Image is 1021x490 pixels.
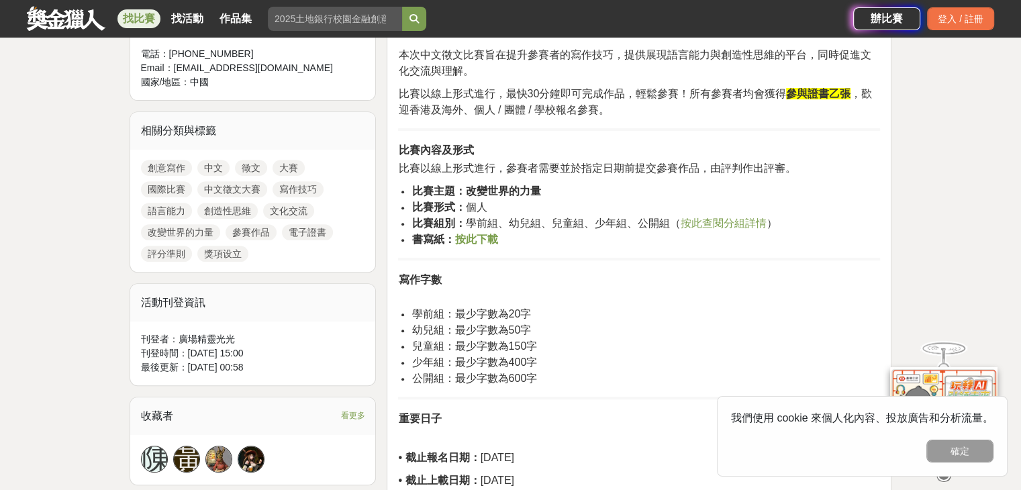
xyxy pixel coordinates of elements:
span: [DATE] [398,452,514,463]
span: 幼兒組：最少字數為50字 [411,324,531,336]
span: 國家/地區： [141,77,191,87]
a: 電子證書 [282,224,333,240]
strong: 寫作字數 [398,274,441,285]
a: Avatar [238,446,264,473]
span: ，歡迎香港及海外、個人 / 團體 / 學校報名參賽。 [398,88,872,115]
a: 中文 [197,160,230,176]
span: 我們使用 cookie 來個人化內容、投放廣告和分析流量。 [731,412,993,424]
div: 電話： [PHONE_NUMBER] [141,47,338,61]
strong: 比賽主題：改變世界的力量 [411,185,540,197]
a: 找比賽 [117,9,160,28]
a: 文化交流 [263,203,314,219]
strong: • 截止上載日期： [398,475,480,486]
strong: 書寫紙： [411,234,454,245]
span: 個人 [411,201,487,213]
a: 按此查閱分組詳情 [680,218,766,229]
a: 陳 [141,446,168,473]
div: 活動刊登資訊 [130,284,376,322]
a: 改變世界的力量 [141,224,220,240]
a: 寫作技巧 [273,181,324,197]
a: 參賽作品 [226,224,277,240]
img: Avatar [238,446,264,472]
a: 辦比賽 [853,7,920,30]
span: 看更多 [340,408,364,423]
span: 少年組：最少字數為400字 [411,356,537,368]
span: ） [766,217,777,229]
span: 兒童組：最少字數為150字 [411,340,537,352]
a: 創意寫作 [141,160,192,176]
strong: 重要日子 [398,413,441,424]
div: 刊登者： 廣場精靈光光 [141,332,365,346]
div: 登入 / 註冊 [927,7,994,30]
a: 語言能力 [141,203,192,219]
strong: 比賽形式： [411,201,465,213]
span: 比賽以線上形式進行，參賽者需要並於指定日期前提交參賽作品，由評判作出評審。 [398,162,795,174]
span: 本次中文徵文比賽旨在提升參賽者的寫作技巧，提供展現語言能力與創造性思維的平台，同時促進文化交流與理解。 [398,49,871,77]
img: d2146d9a-e6f6-4337-9592-8cefde37ba6b.png [890,367,998,456]
span: 收藏者 [141,410,173,422]
a: 獎項设立 [197,246,248,262]
div: Email： [EMAIL_ADDRESS][DOMAIN_NAME] [141,61,338,75]
strong: 比賽組別： [411,217,465,229]
strong: • 截止報名日期： [398,452,480,463]
div: 刊登時間： [DATE] 15:00 [141,346,365,360]
button: 確定 [926,440,993,462]
a: 國際比賽 [141,181,192,197]
a: 找活動 [166,9,209,28]
span: 中國 [190,77,209,87]
span: 按此查閱分組詳情 [680,217,766,229]
span: 學前組：最少字數為20字 [411,308,531,320]
span: [DATE] [398,475,514,486]
div: 相關分類與標籤 [130,112,376,150]
div: 最後更新： [DATE] 00:58 [141,360,365,375]
span: 學前組、幼兒組、兒童組、少年組、公開組（ [411,217,680,229]
span: 比賽以線上形式進行，最快30分鐘即可完成作品，輕鬆參賽！所有參賽者均會獲得 [398,88,786,99]
img: Avatar [206,446,232,472]
a: 評分準則 [141,246,192,262]
a: 徵文 [235,160,267,176]
a: 中文徵文大賽 [197,181,267,197]
a: 大賽 [273,160,305,176]
strong: 比賽內容及形式 [398,144,473,156]
strong: 參與證書乙張 [786,88,850,99]
a: Avatar [205,446,232,473]
a: 作品集 [214,9,257,28]
a: 創造性思維 [197,203,258,219]
input: 2025土地銀行校園金融創意挑戰賽：從你出發 開啟智慧金融新頁 [268,7,402,31]
a: 黃 [173,446,200,473]
span: 公開組：最少字數為600字 [411,373,537,384]
a: 按此下載 [454,234,497,245]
